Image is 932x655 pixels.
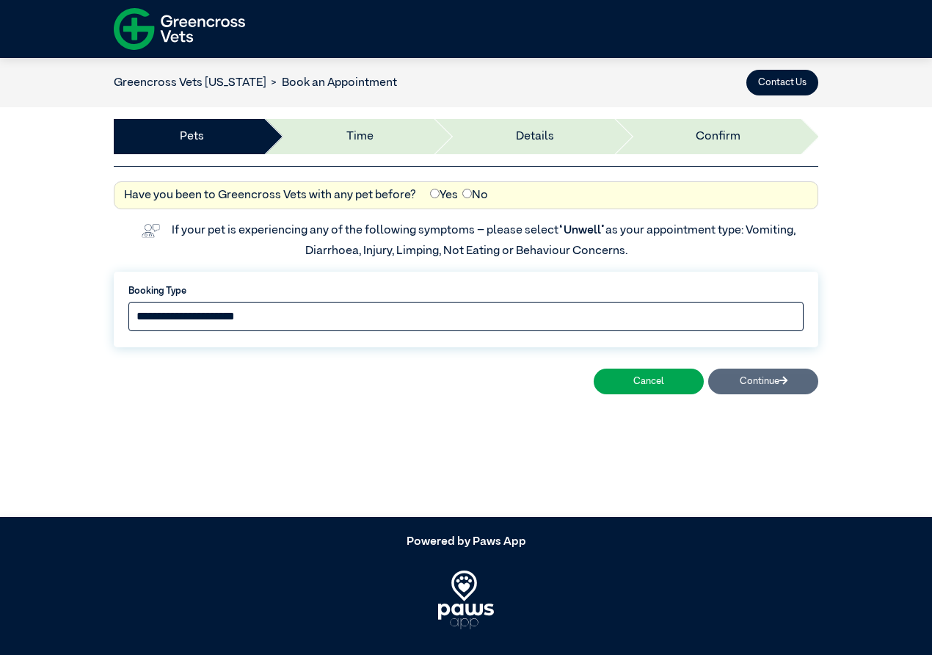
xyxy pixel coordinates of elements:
[128,284,804,298] label: Booking Type
[114,77,266,89] a: Greencross Vets [US_STATE]
[462,187,488,204] label: No
[430,187,458,204] label: Yes
[558,225,605,236] span: “Unwell”
[114,535,818,549] h5: Powered by Paws App
[438,571,495,629] img: PawsApp
[746,70,818,95] button: Contact Us
[594,369,704,394] button: Cancel
[172,225,798,257] label: If your pet is experiencing any of the following symptoms – please select as your appointment typ...
[430,189,440,198] input: Yes
[266,74,397,92] li: Book an Appointment
[180,128,204,145] a: Pets
[114,74,397,92] nav: breadcrumb
[136,219,164,242] img: vet
[114,4,245,54] img: f-logo
[462,189,472,198] input: No
[124,187,416,204] label: Have you been to Greencross Vets with any pet before?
